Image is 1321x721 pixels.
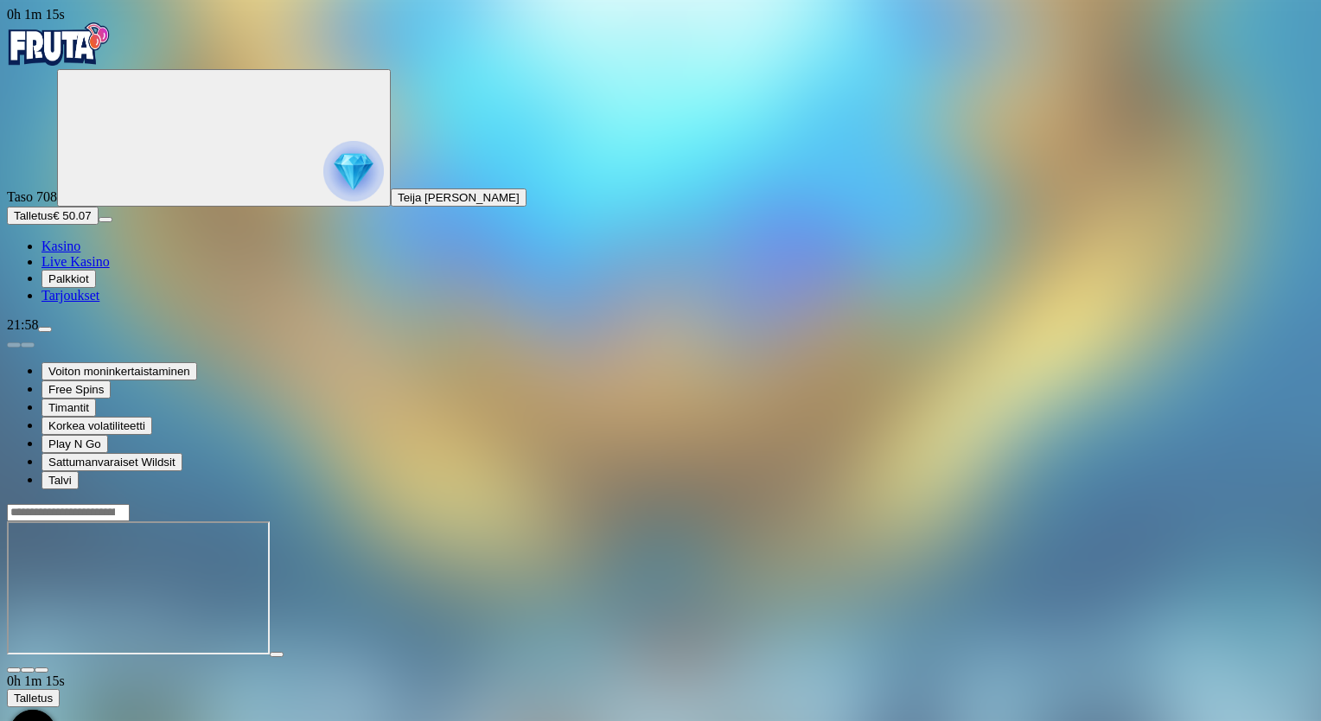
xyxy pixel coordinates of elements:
button: Voiton moninkertaistaminen [41,362,197,380]
input: Search [7,504,130,521]
button: next slide [21,342,35,348]
span: Sattumanvaraiset Wildsit [48,456,175,469]
a: Tarjoukset [41,288,99,303]
span: Palkkiot [48,272,89,285]
span: user session time [7,673,65,688]
span: Talletus [14,692,53,705]
button: play icon [270,652,284,657]
a: Kasino [41,239,80,253]
span: Korkea volatiliteetti [48,419,145,432]
button: reward progress [57,69,391,207]
button: menu [99,217,112,222]
button: Palkkiot [41,270,96,288]
button: Timantit [41,399,96,417]
button: prev slide [7,342,21,348]
button: Korkea volatiliteetti [41,417,152,435]
nav: Main menu [7,239,1314,303]
button: chevron-down icon [21,667,35,673]
a: Live Kasino [41,254,110,269]
span: Timantit [48,401,89,414]
img: Fruta [7,22,111,66]
button: fullscreen icon [35,667,48,673]
button: Teija [PERSON_NAME] [391,188,526,207]
button: Talvi [41,471,79,489]
span: Free Spins [48,383,104,396]
span: 21:58 [7,317,38,332]
button: close icon [7,667,21,673]
button: Talletus [7,689,60,707]
span: Talletus [14,209,53,222]
a: Fruta [7,54,111,68]
img: reward progress [323,141,384,201]
nav: Primary [7,22,1314,303]
span: user session time [7,7,65,22]
button: Sattumanvaraiset Wildsit [41,453,182,471]
iframe: Frozen Gems [7,521,270,654]
button: Talletusplus icon€ 50.07 [7,207,99,225]
button: Play N Go [41,435,108,453]
button: Free Spins [41,380,111,399]
span: € 50.07 [53,209,91,222]
span: Voiton moninkertaistaminen [48,365,190,378]
button: menu [38,327,52,332]
span: Teija [PERSON_NAME] [398,191,520,204]
span: Talvi [48,474,72,487]
span: Play N Go [48,437,101,450]
span: Taso 708 [7,189,57,204]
